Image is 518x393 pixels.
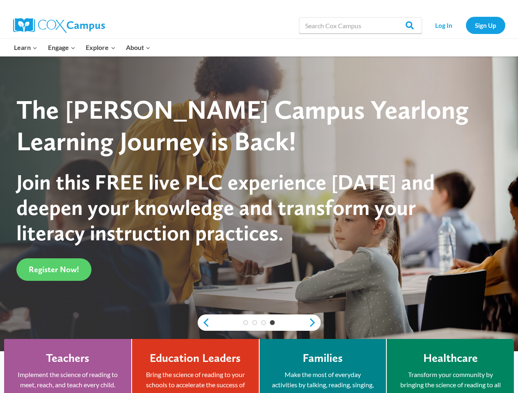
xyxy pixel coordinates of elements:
[16,258,91,281] a: Register Now!
[9,39,156,56] nav: Primary Navigation
[46,351,89,365] h4: Teachers
[426,17,505,34] nav: Secondary Navigation
[426,17,462,34] a: Log In
[150,351,241,365] h4: Education Leaders
[16,169,435,246] span: Join this FREE live PLC experience [DATE] and deepen your knowledge and transform your literacy i...
[121,39,156,56] button: Child menu of About
[303,351,343,365] h4: Families
[9,39,43,56] button: Child menu of Learn
[423,351,478,365] h4: Healthcare
[43,39,81,56] button: Child menu of Engage
[16,369,119,390] p: Implement the science of reading to meet, reach, and teach every child.
[299,17,422,34] input: Search Cox Campus
[13,18,105,33] img: Cox Campus
[16,94,487,157] div: The [PERSON_NAME] Campus Yearlong Learning Journey is Back!
[466,17,505,34] a: Sign Up
[29,264,79,274] span: Register Now!
[81,39,121,56] button: Child menu of Explore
